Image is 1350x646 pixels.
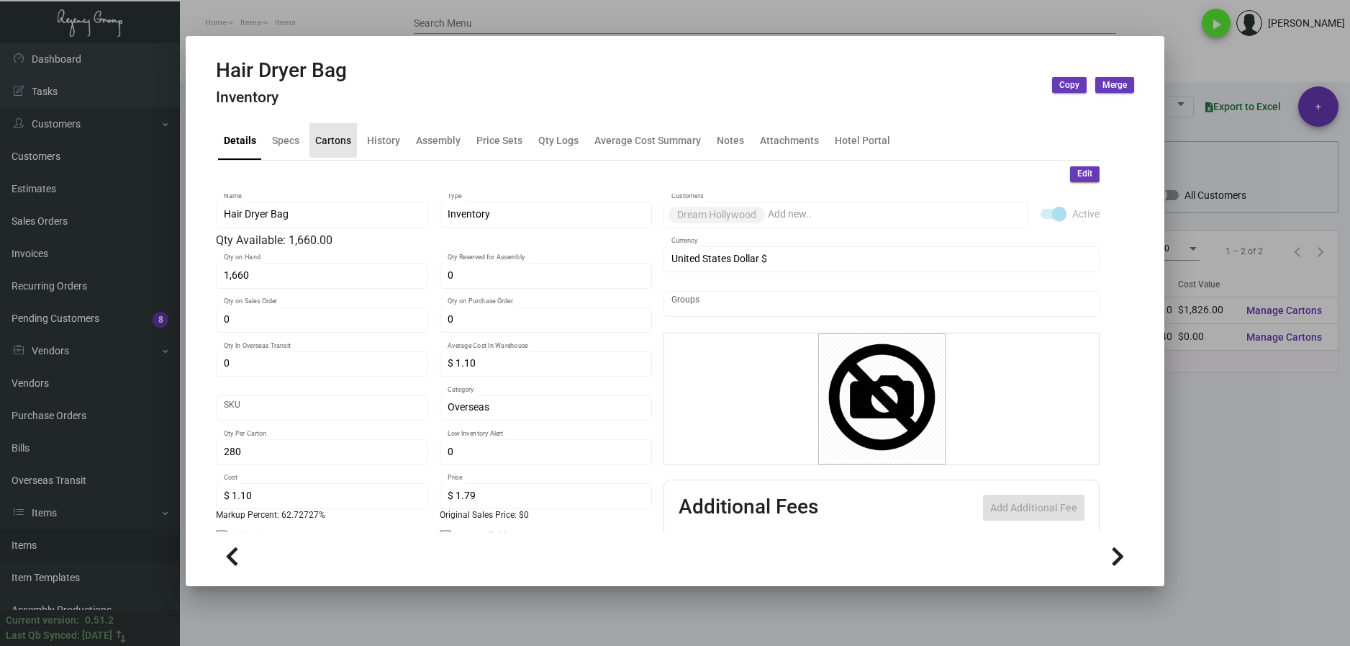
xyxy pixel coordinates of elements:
[835,133,890,148] div: Hotel Portal
[476,133,522,148] div: Price Sets
[671,298,1092,310] input: Add new..
[457,527,512,544] span: Non-sellable
[6,613,79,628] div: Current version:
[224,133,256,148] div: Details
[85,613,114,628] div: 0.51.2
[717,133,744,148] div: Notes
[538,133,579,148] div: Qty Logs
[1059,79,1079,91] span: Copy
[315,133,351,148] div: Cartons
[1072,205,1100,223] span: Active
[990,502,1077,513] span: Add Additional Fee
[768,209,1022,220] input: Add new..
[983,495,1084,521] button: Add Additional Fee
[216,232,652,249] div: Qty Available: 1,660.00
[1052,77,1087,93] button: Copy
[1102,79,1127,91] span: Merge
[1095,77,1134,93] button: Merge
[216,58,347,83] h2: Hair Dryer Bag
[416,133,461,148] div: Assembly
[1077,168,1092,180] span: Edit
[679,495,818,521] h2: Additional Fees
[367,133,400,148] div: History
[594,133,701,148] div: Average Cost Summary
[216,89,347,107] h4: Inventory
[760,133,819,148] div: Attachments
[669,207,765,223] mat-chip: Dream Hollywood
[6,628,112,643] div: Last Qb Synced: [DATE]
[272,133,299,148] div: Specs
[1070,166,1100,182] button: Edit
[233,527,272,544] span: Shipping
